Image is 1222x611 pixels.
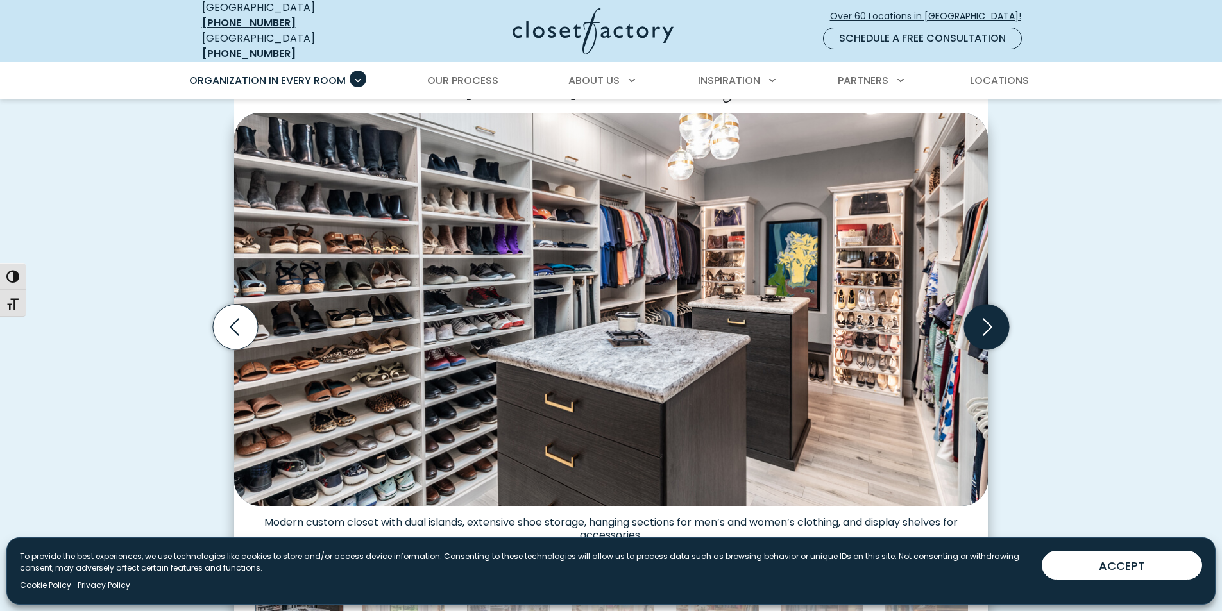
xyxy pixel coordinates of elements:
span: Over 60 Locations in [GEOGRAPHIC_DATA]! [830,10,1031,23]
span: Inspiration [698,73,760,88]
button: Previous slide [208,299,263,355]
img: Modern custom closet with dual islands, extensive shoe storage, hanging sections for men’s and wo... [234,113,988,505]
nav: Primary Menu [180,63,1042,99]
button: Next slide [959,299,1014,355]
span: Locations [970,73,1029,88]
span: Our Process [427,73,498,88]
button: ACCEPT [1042,551,1202,580]
p: To provide the best experiences, we use technologies like cookies to store and/or access device i... [20,551,1031,574]
span: Partners [838,73,888,88]
span: Organization in Every Room [189,73,346,88]
span: About Us [568,73,620,88]
a: Privacy Policy [78,580,130,591]
img: Closet Factory Logo [513,8,674,54]
div: [GEOGRAPHIC_DATA] [202,31,388,62]
figcaption: Modern custom closet with dual islands, extensive shoe storage, hanging sections for men’s and wo... [234,506,988,542]
a: Over 60 Locations in [GEOGRAPHIC_DATA]! [829,5,1032,28]
a: Schedule a Free Consultation [823,28,1022,49]
a: [PHONE_NUMBER] [202,15,296,30]
a: [PHONE_NUMBER] [202,46,296,61]
a: Cookie Policy [20,580,71,591]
